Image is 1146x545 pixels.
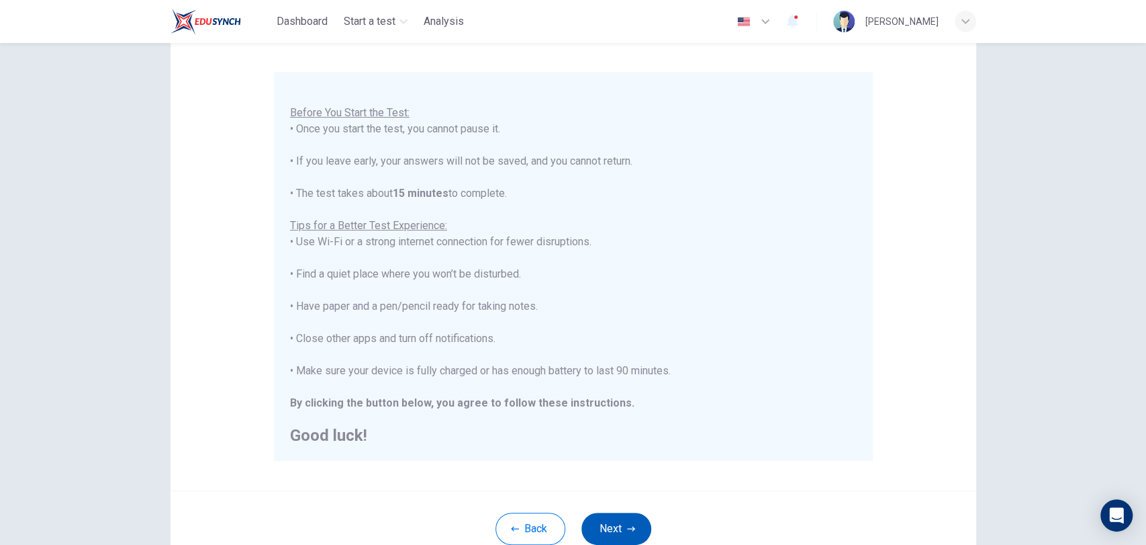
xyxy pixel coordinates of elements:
[495,513,565,545] button: Back
[277,13,328,30] span: Dashboard
[290,427,857,444] h2: Good luck!
[290,396,634,409] b: By clicking the button below, you agree to follow these instructions.
[171,8,241,35] img: EduSynch logo
[865,13,939,30] div: [PERSON_NAME]
[581,513,651,545] button: Next
[171,8,272,35] a: EduSynch logo
[424,13,464,30] span: Analysis
[393,187,448,200] b: 15 minutes
[338,9,413,34] button: Start a test
[418,9,469,34] button: Analysis
[418,9,469,34] div: You need a license to access this content
[1100,499,1133,532] div: Open Intercom Messenger
[290,73,857,444] div: You are about to start a . • Once you start the test, you cannot pause it. • If you leave early, ...
[735,17,752,27] img: en
[833,11,855,32] img: Profile picture
[271,9,333,34] button: Dashboard
[344,13,395,30] span: Start a test
[290,106,410,119] u: Before You Start the Test:
[290,219,447,232] u: Tips for a Better Test Experience:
